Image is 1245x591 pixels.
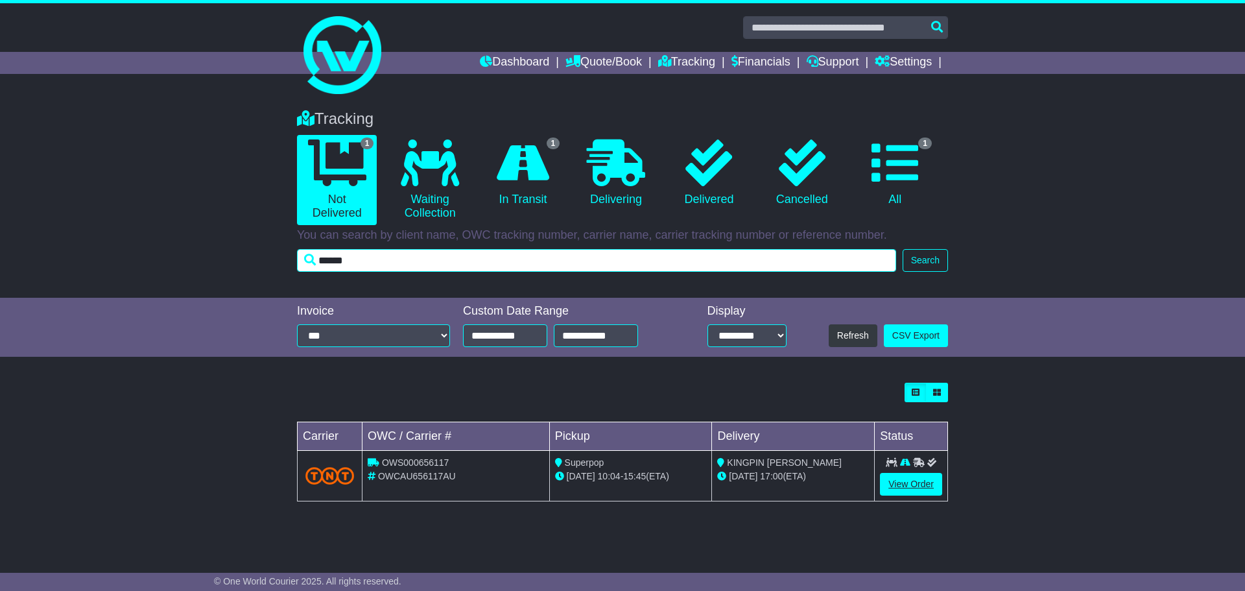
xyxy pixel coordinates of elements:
[903,249,948,272] button: Search
[717,470,869,483] div: (ETA)
[875,422,948,451] td: Status
[214,576,401,586] span: © One World Courier 2025. All rights reserved.
[362,422,550,451] td: OWC / Carrier #
[290,110,954,128] div: Tracking
[480,52,549,74] a: Dashboard
[731,52,790,74] a: Financials
[707,304,787,319] div: Display
[390,135,469,225] a: Waiting Collection
[565,52,642,74] a: Quote/Book
[669,135,749,211] a: Delivered
[567,471,595,481] span: [DATE]
[855,135,935,211] a: 1 All
[555,470,707,483] div: - (ETA)
[298,422,362,451] td: Carrier
[829,324,877,347] button: Refresh
[807,52,859,74] a: Support
[483,135,563,211] a: 1 In Transit
[378,471,456,481] span: OWCAU656117AU
[565,457,604,468] span: Superpop
[297,304,450,319] div: Invoice
[875,52,932,74] a: Settings
[297,228,948,243] p: You can search by client name, OWC tracking number, carrier name, carrier tracking number or refe...
[623,471,646,481] span: 15:45
[549,422,712,451] td: Pickup
[918,138,932,149] span: 1
[729,471,757,481] span: [DATE]
[762,135,842,211] a: Cancelled
[547,138,560,149] span: 1
[884,324,948,347] a: CSV Export
[382,457,449,468] span: OWS000656117
[880,473,942,496] a: View Order
[361,138,374,149] span: 1
[297,135,377,225] a: 1 Not Delivered
[576,135,656,211] a: Delivering
[598,471,621,481] span: 10:04
[463,304,671,319] div: Custom Date Range
[305,467,354,485] img: TNT_Domestic.png
[760,471,783,481] span: 17:00
[727,457,842,468] span: KINGPIN [PERSON_NAME]
[712,422,875,451] td: Delivery
[658,52,715,74] a: Tracking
